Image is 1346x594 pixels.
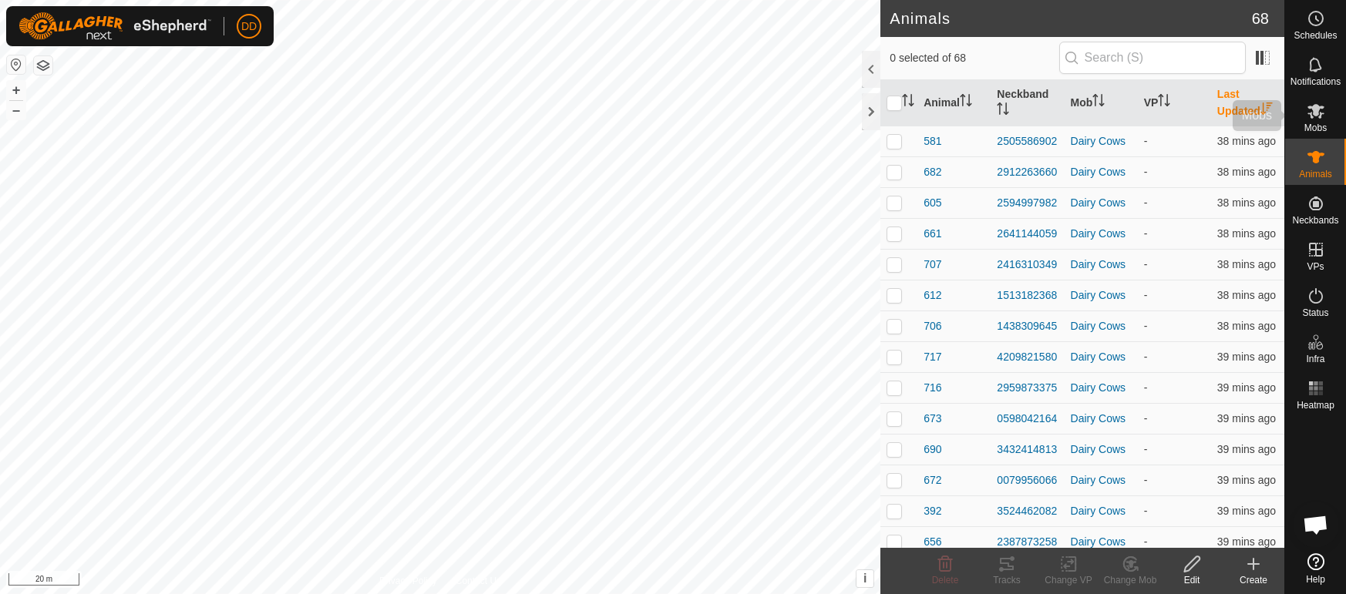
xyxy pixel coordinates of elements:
[997,226,1058,242] div: 2641144059
[1071,195,1132,211] div: Dairy Cows
[1071,411,1132,427] div: Dairy Cows
[1071,534,1132,550] div: Dairy Cows
[1071,472,1132,488] div: Dairy Cows
[1217,227,1276,240] span: 27 Sept 2025, 5:22 pm
[997,318,1058,334] div: 1438309645
[924,226,941,242] span: 661
[997,411,1058,427] div: 0598042164
[1217,412,1276,425] span: 27 Sept 2025, 5:22 pm
[1297,401,1334,410] span: Heatmap
[241,18,257,35] span: DD
[856,570,873,587] button: i
[7,55,25,74] button: Reset Map
[902,96,914,109] p-sorticon: Activate to sort
[997,195,1058,211] div: 2594997982
[1292,216,1338,225] span: Neckbands
[456,574,501,588] a: Contact Us
[19,12,211,40] img: Gallagher Logo
[1217,351,1276,363] span: 27 Sept 2025, 5:22 pm
[1144,381,1148,394] app-display-virtual-paddock-transition: -
[997,349,1058,365] div: 4209821580
[924,503,941,519] span: 392
[1144,505,1148,517] app-display-virtual-paddock-transition: -
[1217,443,1276,455] span: 27 Sept 2025, 5:22 pm
[1161,573,1223,587] div: Edit
[917,80,991,126] th: Animal
[924,380,941,396] span: 716
[1059,42,1246,74] input: Search (S)
[1306,575,1325,584] span: Help
[924,472,941,488] span: 672
[997,380,1058,396] div: 2959873375
[1304,123,1327,133] span: Mobs
[1217,505,1276,517] span: 27 Sept 2025, 5:22 pm
[1306,354,1324,364] span: Infra
[924,287,941,304] span: 612
[1294,31,1337,40] span: Schedules
[1211,80,1284,126] th: Last Updated
[1260,105,1273,117] p-sorticon: Activate to sort
[1223,573,1284,587] div: Create
[1217,258,1276,270] span: 27 Sept 2025, 5:22 pm
[924,133,941,149] span: 581
[34,56,52,75] button: Map Layers
[1144,289,1148,301] app-display-virtual-paddock-transition: -
[924,195,941,211] span: 605
[1144,227,1148,240] app-display-virtual-paddock-transition: -
[1217,474,1276,486] span: 27 Sept 2025, 5:22 pm
[1071,441,1132,458] div: Dairy Cows
[1217,135,1276,147] span: 27 Sept 2025, 5:22 pm
[1071,380,1132,396] div: Dairy Cows
[1307,262,1324,271] span: VPs
[924,441,941,458] span: 690
[1217,166,1276,178] span: 27 Sept 2025, 5:22 pm
[1144,412,1148,425] app-display-virtual-paddock-transition: -
[997,441,1058,458] div: 3432414813
[924,411,941,427] span: 673
[997,133,1058,149] div: 2505586902
[997,503,1058,519] div: 3524462082
[1092,96,1105,109] p-sorticon: Activate to sort
[1285,547,1346,590] a: Help
[1217,320,1276,332] span: 27 Sept 2025, 5:22 pm
[1071,349,1132,365] div: Dairy Cows
[997,287,1058,304] div: 1513182368
[1144,135,1148,147] app-display-virtual-paddock-transition: -
[1071,318,1132,334] div: Dairy Cows
[1299,169,1332,179] span: Animals
[997,472,1058,488] div: 0079956066
[997,164,1058,180] div: 2912263660
[1217,535,1276,548] span: 27 Sept 2025, 5:22 pm
[1144,351,1148,363] app-display-virtual-paddock-transition: -
[924,318,941,334] span: 706
[997,105,1009,117] p-sorticon: Activate to sort
[1071,226,1132,242] div: Dairy Cows
[924,534,941,550] span: 656
[1071,257,1132,273] div: Dairy Cows
[1217,196,1276,209] span: 27 Sept 2025, 5:22 pm
[7,101,25,119] button: –
[379,574,437,588] a: Privacy Policy
[1144,196,1148,209] app-display-virtual-paddock-transition: -
[976,573,1038,587] div: Tracks
[932,575,959,586] span: Delete
[1290,77,1341,86] span: Notifications
[1158,96,1170,109] p-sorticon: Activate to sort
[1144,535,1148,548] app-display-virtual-paddock-transition: -
[1038,573,1099,587] div: Change VP
[924,164,941,180] span: 682
[997,257,1058,273] div: 2416310349
[1138,80,1211,126] th: VP
[1144,320,1148,332] app-display-virtual-paddock-transition: -
[997,534,1058,550] div: 2387873258
[1144,474,1148,486] app-display-virtual-paddock-transition: -
[1099,573,1161,587] div: Change Mob
[1071,133,1132,149] div: Dairy Cows
[1065,80,1138,126] th: Mob
[924,349,941,365] span: 717
[1071,164,1132,180] div: Dairy Cows
[863,572,866,585] span: i
[1071,503,1132,519] div: Dairy Cows
[960,96,972,109] p-sorticon: Activate to sort
[7,81,25,99] button: +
